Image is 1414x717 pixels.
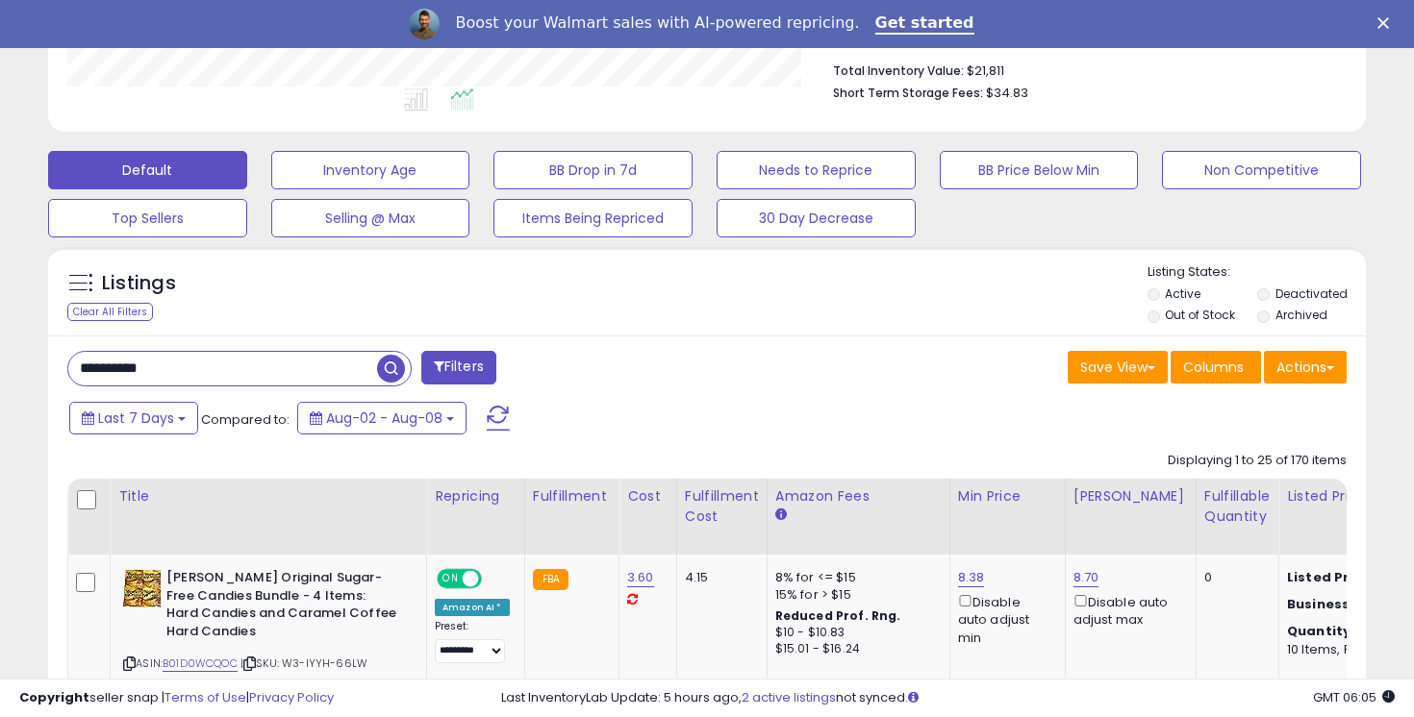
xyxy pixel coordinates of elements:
div: [PERSON_NAME] [1073,486,1188,507]
b: Business Price: [1287,595,1393,613]
b: Total Inventory Value: [833,62,964,79]
small: FBA [533,569,568,590]
div: Clear All Filters [67,303,153,321]
a: Privacy Policy [249,688,334,706]
div: Repricing [435,486,517,507]
span: Aug-02 - Aug-08 [326,408,442,428]
h5: Listings [102,270,176,297]
div: Fulfillable Quantity [1204,486,1271,527]
div: $15.01 - $16.24 [775,641,935,657]
div: 4.15 [685,569,752,586]
a: 8.70 [1073,568,1099,587]
label: Out of Stock [1165,307,1235,323]
a: Get started [875,13,974,35]
a: 3.60 [627,568,654,587]
span: Columns [1183,358,1244,377]
button: Needs to Reprice [717,151,916,189]
span: OFF [479,571,510,587]
span: Last 7 Days [98,408,174,428]
div: Amazon Fees [775,486,942,507]
small: Amazon Fees. [775,507,787,524]
button: Aug-02 - Aug-08 [297,402,467,434]
button: BB Price Below Min [940,151,1139,189]
div: Title [118,486,418,507]
button: Items Being Repriced [493,199,693,237]
img: 61ZoNGN7KzL._SL40_.jpg [123,569,162,607]
div: Disable auto adjust max [1073,591,1181,629]
label: Archived [1275,307,1327,323]
button: BB Drop in 7d [493,151,693,189]
a: Terms of Use [164,688,246,706]
strong: Copyright [19,688,89,706]
label: Active [1165,285,1200,302]
a: 8.38 [958,568,985,587]
button: 30 Day Decrease [717,199,916,237]
span: Compared to: [201,410,290,429]
a: B01D0WCQOC [163,655,238,672]
div: Disable auto adjust min [958,591,1050,647]
div: $10 - $10.83 [775,625,935,641]
span: | SKU: W3-IYYH-66LW [240,655,367,671]
p: Listing States: [1148,263,1367,282]
button: Actions [1264,351,1347,383]
img: Profile image for Adrian [409,9,440,39]
div: Displaying 1 to 25 of 170 items [1168,452,1347,470]
span: $34.83 [986,84,1028,102]
div: Min Price [958,486,1057,507]
div: Last InventoryLab Update: 5 hours ago, not synced. [501,689,1396,707]
b: Short Term Storage Fees: [833,85,983,101]
div: Cost [627,486,669,507]
div: 0 [1204,569,1264,586]
div: Amazon AI * [435,599,510,616]
div: 8% for <= $15 [775,569,935,586]
button: Selling @ Max [271,199,470,237]
label: Deactivated [1275,285,1348,302]
button: Top Sellers [48,199,247,237]
div: Boost your Walmart sales with AI-powered repricing. [455,13,859,33]
span: ON [439,571,463,587]
button: Inventory Age [271,151,470,189]
button: Columns [1171,351,1261,383]
button: Default [48,151,247,189]
div: 15% for > $15 [775,586,935,604]
div: Preset: [435,620,510,663]
a: 2 active listings [742,688,836,706]
span: 2025-08-16 06:05 GMT [1313,688,1395,706]
b: Listed Price: [1287,568,1375,586]
b: [PERSON_NAME] Original Sugar-Free Candies Bundle - 4 Items: Hard Candies and Caramel Coffee Hard ... [166,569,400,645]
div: Fulfillment [533,486,611,507]
button: Non Competitive [1162,151,1361,189]
div: seller snap | | [19,689,334,707]
button: Filters [421,351,496,384]
button: Last 7 Days [69,402,198,434]
li: $21,811 [833,58,1332,81]
b: Reduced Prof. Rng. [775,607,901,624]
button: Save View [1068,351,1168,383]
div: Fulfillment Cost [685,486,759,527]
div: Close [1377,17,1397,29]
